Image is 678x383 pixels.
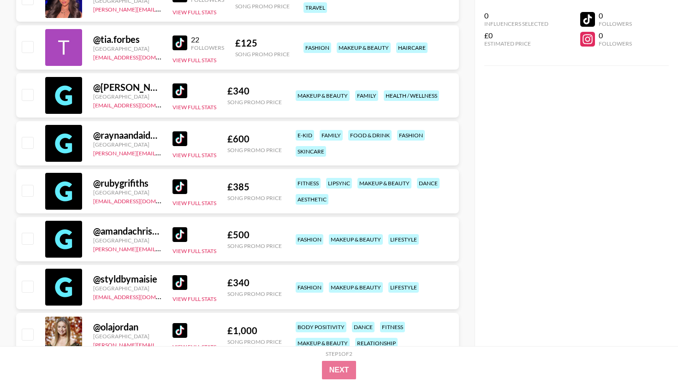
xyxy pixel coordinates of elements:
div: makeup & beauty [329,282,383,293]
a: [EMAIL_ADDRESS][DOMAIN_NAME] [93,292,186,301]
button: View Full Stats [172,9,216,16]
button: View Full Stats [172,152,216,159]
iframe: Drift Widget Chat Controller [632,337,667,372]
div: Followers [599,40,632,47]
div: makeup & beauty [337,42,391,53]
div: [GEOGRAPHIC_DATA] [93,333,161,340]
div: lifestyle [388,282,419,293]
div: [GEOGRAPHIC_DATA] [93,93,161,100]
button: View Full Stats [172,247,216,254]
a: [EMAIL_ADDRESS][DOMAIN_NAME] [93,52,186,61]
div: @ olajordan [93,321,161,333]
div: Song Promo Price [235,51,290,58]
a: [EMAIL_ADDRESS][DOMAIN_NAME] [93,100,186,109]
img: TikTok [172,227,187,242]
div: skincare [296,146,326,157]
div: e-kid [296,130,314,141]
div: @ amandachrisell [93,225,161,237]
a: [PERSON_NAME][EMAIL_ADDRESS][DOMAIN_NAME] [93,4,230,13]
div: fashion [296,234,323,245]
div: Song Promo Price [227,147,282,153]
div: makeup & beauty [296,90,350,101]
div: [GEOGRAPHIC_DATA] [93,141,161,148]
div: @ tia.forbes [93,34,161,45]
a: [PERSON_NAME][EMAIL_ADDRESS][DOMAIN_NAME] [93,340,230,348]
button: View Full Stats [172,200,216,206]
div: lipsync [326,178,352,189]
img: TikTok [172,179,187,194]
div: Song Promo Price [227,99,282,106]
div: 0 [599,11,632,20]
div: Song Promo Price [227,290,282,297]
div: [GEOGRAPHIC_DATA] [93,285,161,292]
a: [PERSON_NAME][EMAIL_ADDRESS][DOMAIN_NAME] [93,148,230,157]
button: View Full Stats [172,343,216,350]
div: Followers [599,20,632,27]
div: £ 1,000 [227,325,282,336]
div: lifestyle [388,234,419,245]
div: £ 340 [227,277,282,289]
div: £ 125 [235,37,290,49]
div: Song Promo Price [227,242,282,249]
div: £ 385 [227,181,282,193]
div: family [320,130,343,141]
img: TikTok [172,83,187,98]
div: Song Promo Price [235,3,290,10]
div: fashion [397,130,425,141]
img: TikTok [172,275,187,290]
div: Estimated Price [484,40,548,47]
div: Followers [191,44,224,51]
div: @ [PERSON_NAME].rosengrd [93,82,161,93]
div: [GEOGRAPHIC_DATA] [93,45,161,52]
div: Influencers Selected [484,20,548,27]
div: fitness [380,322,405,332]
div: family [355,90,378,101]
div: £0 [484,31,548,40]
div: dance [352,322,375,332]
div: fashion [303,42,331,53]
div: makeup & beauty [357,178,411,189]
div: relationship [355,338,398,348]
div: fashion [296,282,323,293]
div: @ rubygrifiths [93,177,161,189]
div: £ 340 [227,85,282,97]
button: View Full Stats [172,104,216,111]
div: Song Promo Price [227,194,282,201]
img: TikTok [172,323,187,338]
div: body positivity [296,322,346,332]
button: View Full Stats [172,295,216,302]
div: dance [417,178,440,189]
div: £ 500 [227,229,282,241]
div: £ 600 [227,133,282,145]
div: [GEOGRAPHIC_DATA] [93,189,161,196]
div: @ styldbymaisie [93,273,161,285]
div: makeup & beauty [296,338,350,348]
div: makeup & beauty [329,234,383,245]
div: 22 [191,35,224,44]
button: View Full Stats [172,57,216,64]
div: travel [303,2,327,13]
div: haircare [396,42,428,53]
button: Next [322,361,357,379]
div: aesthetic [296,194,328,205]
div: [GEOGRAPHIC_DATA] [93,237,161,244]
div: fitness [296,178,321,189]
div: food & drink [348,130,392,141]
a: [PERSON_NAME][EMAIL_ADDRESS][DOMAIN_NAME] [93,244,230,253]
div: Step 1 of 2 [326,350,352,357]
div: 0 [484,11,548,20]
div: 0 [599,31,632,40]
div: health / wellness [384,90,439,101]
a: [EMAIL_ADDRESS][DOMAIN_NAME] [93,196,186,205]
div: Song Promo Price [227,338,282,345]
img: TikTok [172,35,187,50]
img: TikTok [172,131,187,146]
div: @ raynaandaidensworld [93,130,161,141]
